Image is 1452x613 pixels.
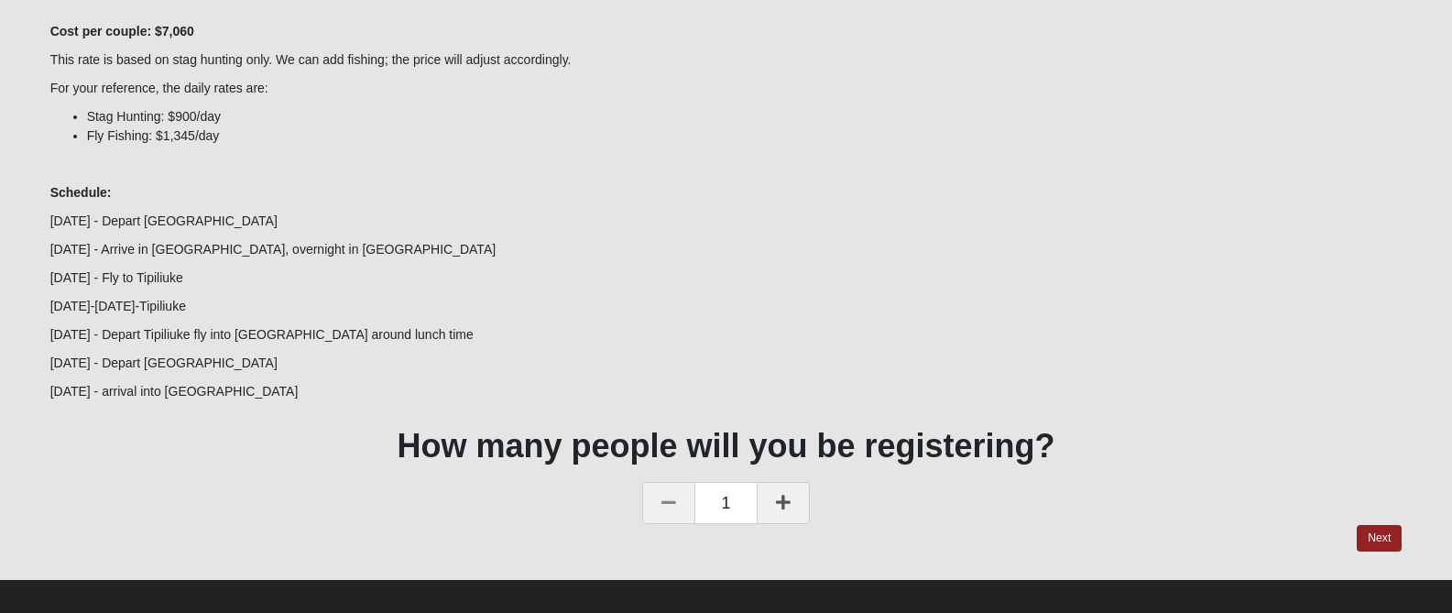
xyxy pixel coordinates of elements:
a: Next [1357,525,1402,552]
b: Cost per couple: $7,060 [50,24,194,38]
p: [DATE] - Arrive in [GEOGRAPHIC_DATA], overnight in [GEOGRAPHIC_DATA] [50,240,1403,259]
li: Fly Fishing: $1,345/day [87,126,1403,146]
p: [DATE]-[DATE]-Tipiliuke [50,297,1403,316]
p: For your reference, the daily rates are: [50,79,1403,98]
p: This rate is based on stag hunting only. We can add fishing; the price will adjust accordingly. [50,50,1403,70]
p: [DATE] - Depart [GEOGRAPHIC_DATA] [50,212,1403,231]
span: [DATE] - Fly to Tipiliuke [50,270,183,285]
h1: How many people will you be registering? [50,426,1403,465]
b: Schedule: [50,185,112,200]
span: [DATE] - arrival into [GEOGRAPHIC_DATA] [50,384,299,399]
span: 1 [695,482,756,524]
p: [DATE] - Depart [GEOGRAPHIC_DATA] [50,354,1403,373]
span: [DATE] - Depart Tipiliuke fly into [GEOGRAPHIC_DATA] around lunch time [50,327,474,342]
li: Stag Hunting: $900/day [87,107,1403,126]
